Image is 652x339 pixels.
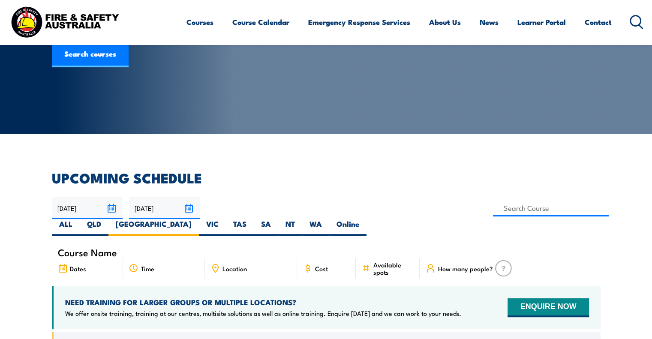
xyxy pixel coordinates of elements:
[222,265,247,272] span: Location
[278,219,302,236] label: NT
[438,265,493,272] span: How many people?
[141,265,154,272] span: Time
[108,219,199,236] label: [GEOGRAPHIC_DATA]
[58,249,117,256] span: Course Name
[480,11,499,33] a: News
[52,219,80,236] label: ALL
[65,309,461,318] p: We offer onsite training, training at our centres, multisite solutions as well as online training...
[329,219,367,236] label: Online
[226,219,254,236] label: TAS
[308,11,410,33] a: Emergency Response Services
[315,265,328,272] span: Cost
[429,11,461,33] a: About Us
[517,11,566,33] a: Learner Portal
[373,261,414,276] span: Available spots
[52,42,129,67] a: Search courses
[65,297,461,307] h4: NEED TRAINING FOR LARGER GROUPS OR MULTIPLE LOCATIONS?
[493,200,609,216] input: Search Course
[52,171,601,183] h2: UPCOMING SCHEDULE
[52,197,123,219] input: From date
[199,219,226,236] label: VIC
[80,219,108,236] label: QLD
[70,265,86,272] span: Dates
[254,219,278,236] label: SA
[186,11,213,33] a: Courses
[129,197,200,219] input: To date
[508,298,589,317] button: ENQUIRE NOW
[232,11,289,33] a: Course Calendar
[585,11,612,33] a: Contact
[302,219,329,236] label: WA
